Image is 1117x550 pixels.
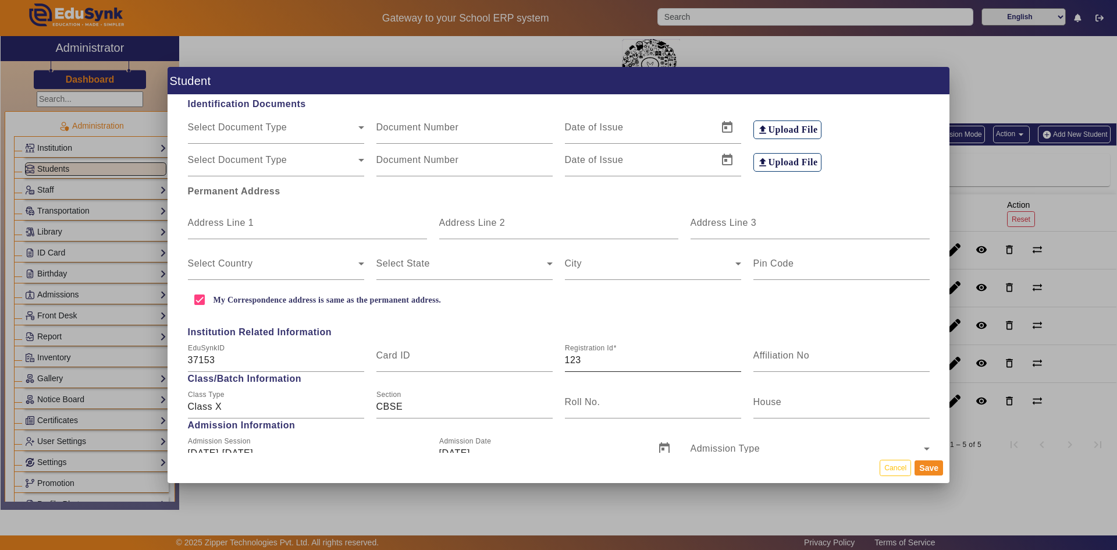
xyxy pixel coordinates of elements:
input: Address Line 2 [439,221,678,235]
span: Class/Batch Information [182,372,935,386]
mat-label: Admission Type [691,443,760,453]
mat-label: Affiliation No [753,350,810,360]
h1: Student [168,67,949,94]
span: Admission Information [182,418,935,432]
mat-label: Registration Id [565,345,613,352]
mat-label: Pin Code [753,258,794,268]
input: Address Line 3 [691,221,930,235]
label: My Correspondence address is same as the permanent address. [211,295,442,305]
input: Date of Issue [565,125,711,139]
mat-icon: file_upload [757,124,769,136]
input: House [753,400,930,414]
mat-label: Address Line 1 [188,218,254,228]
mat-label: Document Number [376,122,459,132]
mat-label: Select State [376,258,430,268]
mat-icon: file_upload [757,157,769,168]
mat-label: Select Document Type [188,122,287,132]
mat-label: Class Type [188,391,225,399]
h6: Upload File [769,157,818,168]
input: Affiliation No [753,353,930,367]
input: Date of Issue [565,158,711,172]
mat-label: Admission Date [439,438,491,445]
input: Roll No. [565,400,741,414]
mat-label: Date of Issue [565,155,624,165]
mat-label: Card ID [376,350,411,360]
b: Permanent Address [188,186,280,196]
span: Institution Related Information [182,325,935,339]
input: Admission Session [188,446,427,460]
input: Section [376,400,553,414]
input: Pin Code [753,261,930,275]
mat-label: Address Line 3 [691,218,757,228]
input: Address Line 1 [188,221,427,235]
mat-label: Select Document Type [188,155,287,165]
mat-label: Admission Session [188,438,251,445]
button: Open calendar [650,435,678,463]
mat-label: Roll No. [565,397,600,407]
mat-label: EduSynkID [188,345,225,352]
button: Cancel [880,460,911,476]
mat-label: Address Line 2 [439,218,506,228]
button: Open calendar [713,113,741,141]
input: Admission Date [439,446,648,460]
span: Admission Type [691,446,924,460]
input: Registration Id [565,353,741,367]
span: Identification Documents [182,97,935,111]
mat-label: Section [376,391,401,399]
input: Card ID [376,353,553,367]
input: Document Number [376,158,553,172]
mat-label: Select Country [188,258,253,268]
mat-label: Document Number [376,155,459,165]
span: Select Document Type [188,125,358,139]
mat-label: City [565,258,582,268]
input: Class Type [188,400,364,414]
button: Save [915,460,943,476]
mat-label: House [753,397,782,407]
button: Open calendar [713,146,741,174]
h6: Upload File [769,124,818,135]
input: Document Number [376,125,553,139]
input: EduSynkID [188,353,364,367]
span: Select Document Type [188,158,358,172]
mat-label: Date of Issue [565,122,624,132]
